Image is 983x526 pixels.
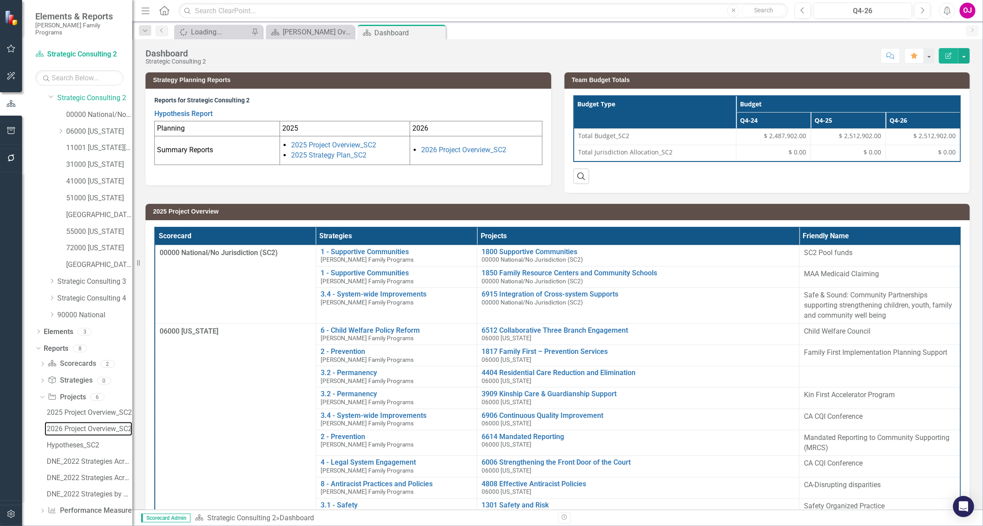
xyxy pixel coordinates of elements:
div: [PERSON_NAME] Overview [283,26,352,38]
span: [PERSON_NAME] Family Programs [321,398,414,406]
h3: 2025 Project Overview [153,208,965,215]
button: Search [742,4,786,17]
td: Double-Click to Edit Right Click for Context Menu [477,409,800,430]
td: Double-Click to Edit Right Click for Context Menu [316,409,477,430]
a: DNE_2022 Strategies Across States_3280 [45,455,132,469]
span: Scorecard Admin [141,514,191,522]
div: DNE_2022 Strategies Across States_3270 [47,474,132,482]
td: Double-Click to Edit Right Click for Context Menu [477,366,800,387]
span: $ 2,487,902.00 [764,131,806,140]
span: Mandated Reporting to Community Supporting (MRCS) [804,433,949,452]
a: Strategic Consulting 2 [35,49,123,60]
div: DNE_2022 Strategies Across States_3280 [47,458,132,466]
a: 3909 Kinship Care & Guardianship Support [482,390,795,398]
td: Double-Click to Edit Right Click for Context Menu [477,323,800,345]
span: [PERSON_NAME] Family Programs [321,467,414,474]
a: 06000 [US_STATE] [66,127,132,137]
a: 6512 Collaborative Three Branch Engagement [482,327,795,334]
span: [PERSON_NAME] Family Programs [321,334,414,342]
td: Double-Click to Edit Right Click for Context Menu [316,366,477,387]
span: 06000 [US_STATE] [482,488,531,495]
td: Double-Click to Edit Right Click for Context Menu [477,430,800,456]
td: Double-Click to Edit Right Click for Context Menu [316,323,477,345]
td: Double-Click to Edit [800,245,961,266]
strong: Reports for Strategic Consulting 2 [154,97,250,104]
td: Double-Click to Edit Right Click for Context Menu [316,477,477,498]
span: 06000 [US_STATE] [160,327,218,335]
span: 06000 [US_STATE] [482,420,531,427]
div: 0 [97,377,111,384]
a: Strategies [48,376,92,386]
a: Strategic Consulting 2 [57,93,132,103]
span: [PERSON_NAME] Family Programs [321,377,414,384]
span: $ 2,512,902.00 [913,131,956,140]
span: Kin First Accelerator Program [804,391,895,399]
button: OJ [960,3,976,19]
a: [GEOGRAPHIC_DATA] [66,260,132,270]
a: 3.1 - Safety [321,501,472,509]
div: 2025 Project Overview_SC2 [47,409,132,417]
td: 2026 [410,121,542,136]
span: 00000 National/No Jurisdiction (SC2) [482,256,583,263]
td: Double-Click to Edit Right Click for Context Menu [477,387,800,409]
td: Double-Click to Edit [800,409,961,430]
span: [PERSON_NAME] Family Programs [321,299,414,306]
span: CA CQI Conference [804,459,863,467]
td: Double-Click to Edit Right Click for Context Menu [316,456,477,477]
td: Double-Click to Edit Right Click for Context Menu [477,456,800,477]
span: 06000 [US_STATE] [482,377,531,384]
a: 1 - Supportive Communities [321,248,472,256]
img: ClearPoint Strategy [4,10,20,26]
span: Search [755,7,774,14]
a: 6906 Continuous Quality Improvement [482,412,795,420]
small: [PERSON_NAME] Family Programs [35,22,123,36]
span: 06000 [US_STATE] [482,356,531,363]
a: 4 - Legal System Engagement [321,458,472,466]
td: Double-Click to Edit Right Click for Context Menu [316,245,477,266]
a: Strategic Consulting 3 [57,277,132,287]
div: Open Intercom Messenger [953,496,974,517]
a: Strategic Consulting 2 [207,514,276,522]
div: Loading... [191,26,249,38]
a: 1800 Supportive Communities [482,248,795,256]
span: 00000 National/No Jurisdiction (SC2) [482,278,583,285]
span: Total Jurisdiction Allocation_SC2 [579,148,732,157]
span: Elements & Reports [35,11,123,22]
a: 4404 Residential Care Reduction and Elimination [482,369,795,377]
td: Double-Click to Edit Right Click for Context Menu [316,267,477,288]
td: Double-Click to Edit Right Click for Context Menu [316,288,477,324]
a: Loading... [176,26,249,38]
span: Total Budget_SC2 [579,131,732,140]
a: 00000 National/No Jurisdiction (SC2) [66,110,132,120]
a: 72000 [US_STATE] [66,243,132,253]
span: 06000 [US_STATE] [482,509,531,516]
span: $ 0.00 [938,148,956,157]
p: Summary Reports [157,145,277,155]
span: Safe & Sound: Community Partnerships supporting strengthening children, youth, family and communi... [804,291,952,319]
td: Double-Click to Edit Right Click for Context Menu [477,245,800,266]
a: 1 - Supportive Communities [321,269,472,277]
td: Double-Click to Edit [800,498,961,520]
a: 3.2 - Permanency [321,390,472,398]
a: Projects [48,392,86,402]
span: [PERSON_NAME] Family Programs [321,356,414,363]
h3: Team Budget Totals [572,77,966,83]
td: Double-Click to Edit Right Click for Context Menu [316,430,477,456]
span: 00000 National/No Jurisdiction (SC2) [482,299,583,306]
span: [PERSON_NAME] Family Programs [321,509,414,516]
td: Double-Click to Edit [800,345,961,366]
span: $ 0.00 [789,148,806,157]
td: Double-Click to Edit Right Click for Context Menu [477,345,800,366]
div: Strategic Consulting 2 [146,58,206,65]
a: 6006 Strengthening the Front Door of the Court [482,458,795,466]
span: Child Welfare Council [804,327,871,335]
span: $ 0.00 [863,148,881,157]
span: $ 2,512,902.00 [839,131,881,140]
a: 2025 Strategy Plan_SC2 [291,151,366,159]
input: Search Below... [35,70,123,86]
span: 06000 [US_STATE] [482,467,531,474]
a: 6915 Integration of Cross-system Supports [482,290,795,298]
a: 31000 [US_STATE] [66,160,132,170]
td: Planning [155,121,280,136]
